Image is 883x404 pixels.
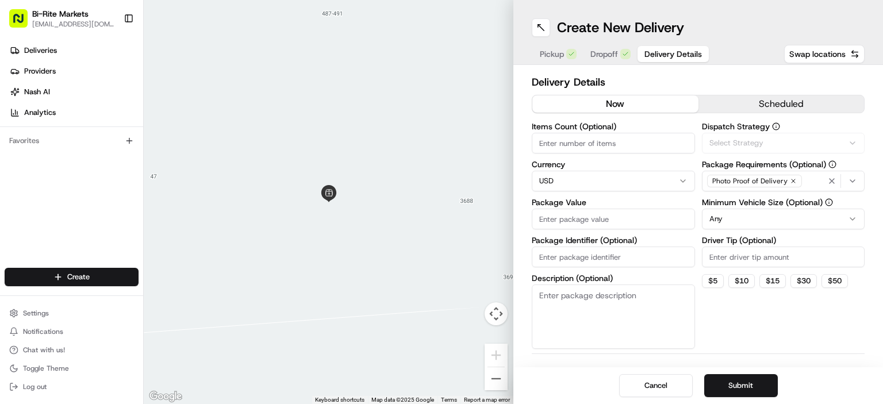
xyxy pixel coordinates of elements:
[109,225,185,237] span: API Documentation
[464,397,510,403] a: Report a map error
[30,74,190,86] input: Clear
[759,274,786,288] button: $15
[67,272,90,282] span: Create
[5,379,139,395] button: Log out
[93,221,189,241] a: 💻API Documentation
[702,198,865,206] label: Minimum Vehicle Size (Optional)
[825,198,833,206] button: Minimum Vehicle Size (Optional)
[147,389,185,404] img: Google
[619,374,693,397] button: Cancel
[5,268,139,286] button: Create
[702,274,724,288] button: $5
[702,160,865,168] label: Package Requirements (Optional)
[485,302,508,325] button: Map camera controls
[7,221,93,241] a: 📗Knowledge Base
[5,83,143,101] a: Nash AI
[371,397,434,403] span: Map data ©2025 Google
[114,253,139,262] span: Pylon
[195,113,209,126] button: Start new chat
[23,364,69,373] span: Toggle Theme
[5,103,143,122] a: Analytics
[24,107,56,118] span: Analytics
[5,360,139,376] button: Toggle Theme
[5,324,139,340] button: Notifications
[590,48,618,60] span: Dropoff
[821,274,848,288] button: $50
[704,374,778,397] button: Submit
[532,95,698,113] button: now
[441,397,457,403] a: Terms (opens in new tab)
[772,122,780,130] button: Dispatch Strategy
[698,95,865,113] button: scheduled
[532,133,695,153] input: Enter number of items
[11,11,34,34] img: Nash
[532,209,695,229] input: Enter package value
[532,236,695,244] label: Package Identifier (Optional)
[557,18,684,37] h1: Create New Delivery
[102,178,125,187] span: [DATE]
[11,45,209,64] p: Welcome 👋
[24,45,57,56] span: Deliveries
[97,226,106,236] div: 💻
[532,122,695,130] label: Items Count (Optional)
[36,178,93,187] span: [PERSON_NAME]
[532,274,695,282] label: Description (Optional)
[485,344,508,367] button: Zoom in
[5,41,143,60] a: Deliveries
[5,62,143,80] a: Providers
[702,122,865,130] label: Dispatch Strategy
[712,176,788,186] span: Photo Proof of Delivery
[11,109,32,130] img: 1736555255976-a54dd68f-1ca7-489b-9aae-adbdc363a1c4
[702,236,865,244] label: Driver Tip (Optional)
[532,160,695,168] label: Currency
[315,396,364,404] button: Keyboard shortcuts
[23,327,63,336] span: Notifications
[532,74,865,90] h2: Delivery Details
[11,149,77,158] div: Past conversations
[784,45,865,63] button: Swap locations
[485,367,508,390] button: Zoom out
[24,66,56,76] span: Providers
[790,274,817,288] button: $30
[828,160,836,168] button: Package Requirements (Optional)
[5,5,119,32] button: Bi-Rite Markets[EMAIL_ADDRESS][DOMAIN_NAME]
[178,147,209,160] button: See all
[789,48,846,60] span: Swap locations
[81,253,139,262] a: Powered byPylon
[147,389,185,404] a: Open this area in Google Maps (opens a new window)
[728,274,755,288] button: $10
[644,48,702,60] span: Delivery Details
[23,309,49,318] span: Settings
[39,121,145,130] div: We're available if you need us!
[5,305,139,321] button: Settings
[702,171,865,191] button: Photo Proof of Delivery
[11,226,21,236] div: 📗
[540,48,564,60] span: Pickup
[23,178,32,187] img: 1736555255976-a54dd68f-1ca7-489b-9aae-adbdc363a1c4
[23,345,65,355] span: Chat with us!
[95,178,99,187] span: •
[23,225,88,237] span: Knowledge Base
[5,132,139,150] div: Favorites
[24,87,50,97] span: Nash AI
[39,109,189,121] div: Start new chat
[11,167,30,185] img: Kat Rubio
[532,247,695,267] input: Enter package identifier
[5,342,139,358] button: Chat with us!
[532,198,695,206] label: Package Value
[32,20,114,29] button: [EMAIL_ADDRESS][DOMAIN_NAME]
[32,8,89,20] button: Bi-Rite Markets
[23,382,47,391] span: Log out
[702,247,865,267] input: Enter driver tip amount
